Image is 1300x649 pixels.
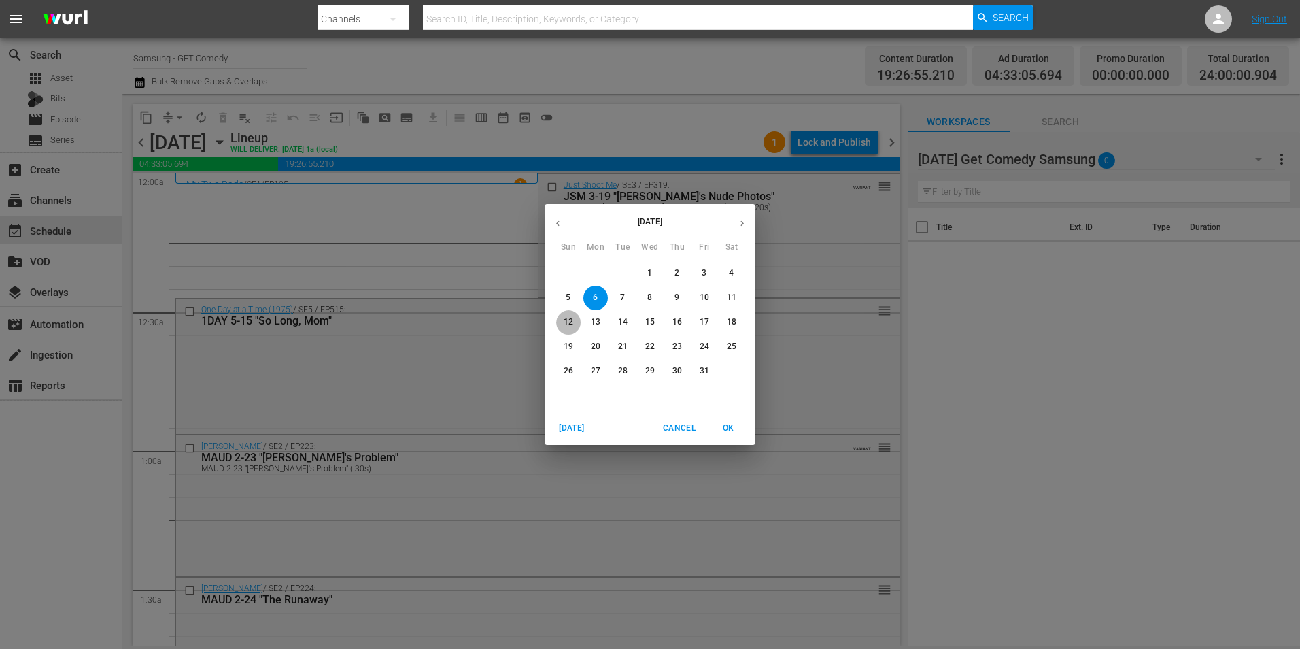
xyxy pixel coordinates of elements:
p: 14 [618,316,628,328]
p: 29 [645,365,655,377]
button: 14 [611,310,635,335]
button: 11 [719,286,744,310]
button: 26 [556,359,581,384]
a: Sign Out [1252,14,1287,24]
span: Sun [556,241,581,254]
p: 25 [727,341,736,352]
button: 5 [556,286,581,310]
button: 2 [665,261,689,286]
button: Cancel [657,417,701,439]
button: 10 [692,286,717,310]
p: 19 [564,341,573,352]
p: 28 [618,365,628,377]
p: 16 [672,316,682,328]
span: Sat [719,241,744,254]
span: Cancel [663,421,696,435]
p: 7 [620,292,625,303]
span: OK [712,421,745,435]
p: 9 [674,292,679,303]
button: 25 [719,335,744,359]
p: 26 [564,365,573,377]
button: 30 [665,359,689,384]
button: 12 [556,310,581,335]
span: Wed [638,241,662,254]
p: 3 [702,267,706,279]
p: 30 [672,365,682,377]
span: [DATE] [555,421,588,435]
span: Fri [692,241,717,254]
button: 4 [719,261,744,286]
button: 31 [692,359,717,384]
span: Thu [665,241,689,254]
p: 15 [645,316,655,328]
button: 8 [638,286,662,310]
button: 6 [583,286,608,310]
button: 3 [692,261,717,286]
button: 21 [611,335,635,359]
button: 19 [556,335,581,359]
p: 20 [591,341,600,352]
p: 17 [700,316,709,328]
p: 22 [645,341,655,352]
button: 23 [665,335,689,359]
button: OK [706,417,750,439]
button: 22 [638,335,662,359]
p: 13 [591,316,600,328]
button: 7 [611,286,635,310]
span: Tue [611,241,635,254]
p: 12 [564,316,573,328]
p: 11 [727,292,736,303]
button: [DATE] [550,417,594,439]
button: 27 [583,359,608,384]
p: 10 [700,292,709,303]
p: 5 [566,292,570,303]
span: Search [993,5,1029,30]
button: 24 [692,335,717,359]
p: [DATE] [571,216,729,228]
span: menu [8,11,24,27]
span: Mon [583,241,608,254]
p: 4 [729,267,734,279]
button: 28 [611,359,635,384]
button: 18 [719,310,744,335]
p: 2 [674,267,679,279]
button: 20 [583,335,608,359]
p: 18 [727,316,736,328]
button: 29 [638,359,662,384]
p: 6 [593,292,598,303]
p: 23 [672,341,682,352]
button: 15 [638,310,662,335]
p: 21 [618,341,628,352]
p: 27 [591,365,600,377]
button: 16 [665,310,689,335]
p: 1 [647,267,652,279]
img: ans4CAIJ8jUAAAAAAAAAAAAAAAAAAAAAAAAgQb4GAAAAAAAAAAAAAAAAAAAAAAAAJMjXAAAAAAAAAAAAAAAAAAAAAAAAgAT5G... [33,3,98,35]
button: 13 [583,310,608,335]
button: 17 [692,310,717,335]
p: 24 [700,341,709,352]
p: 8 [647,292,652,303]
p: 31 [700,365,709,377]
button: 9 [665,286,689,310]
button: 1 [638,261,662,286]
